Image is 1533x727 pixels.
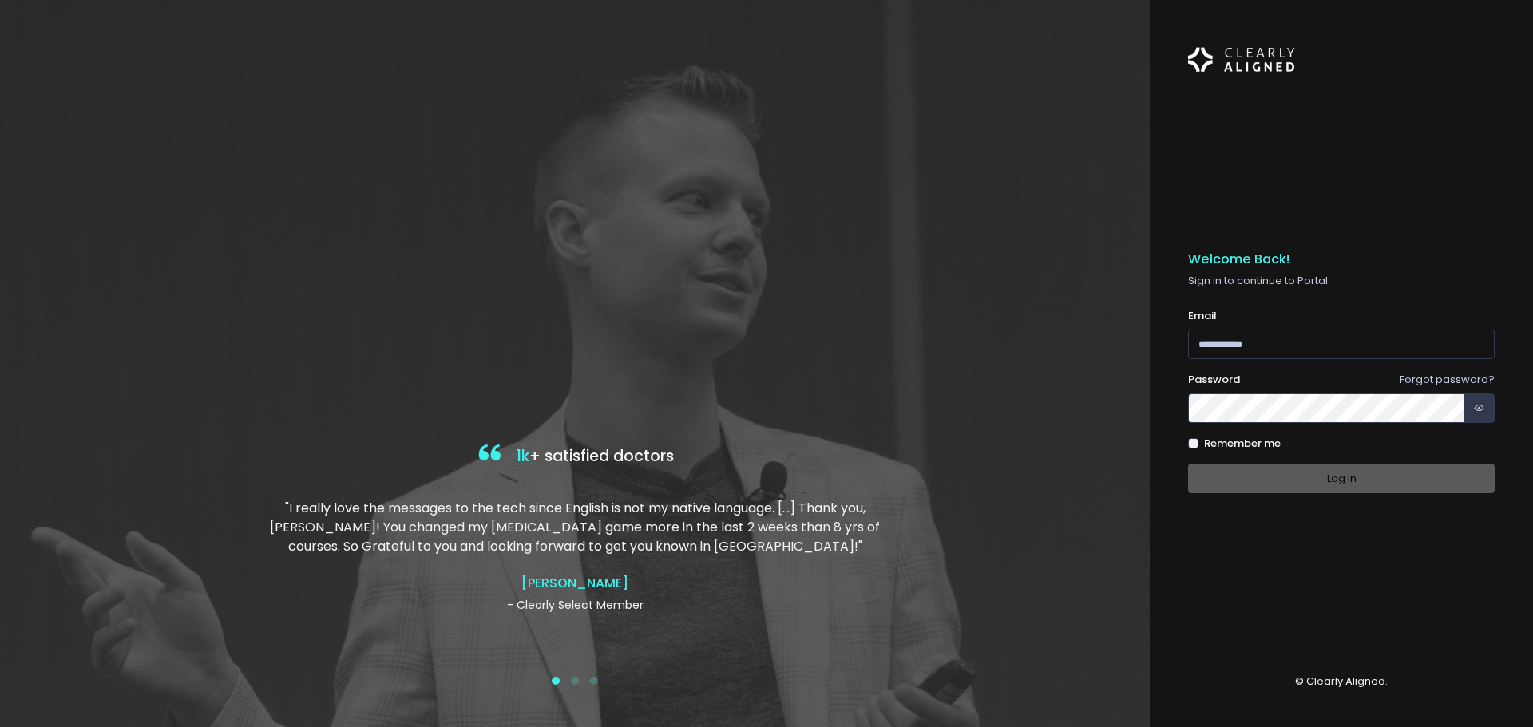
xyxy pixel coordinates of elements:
span: 1k [516,445,529,467]
p: © Clearly Aligned. [1188,674,1495,689]
label: Email [1188,308,1217,324]
p: "I really love the messages to the tech since English is not my native language. […] Thank you, [... [266,499,884,556]
h4: [PERSON_NAME] [266,575,884,591]
p: - Clearly Select Member [266,597,884,614]
h5: Welcome Back! [1188,251,1495,267]
img: Logo Horizontal [1188,38,1295,81]
h4: + satisfied doctors [266,441,884,473]
label: Remember me [1204,436,1281,452]
label: Password [1188,372,1240,388]
p: Sign in to continue to Portal. [1188,273,1495,289]
a: Forgot password? [1400,372,1495,387]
